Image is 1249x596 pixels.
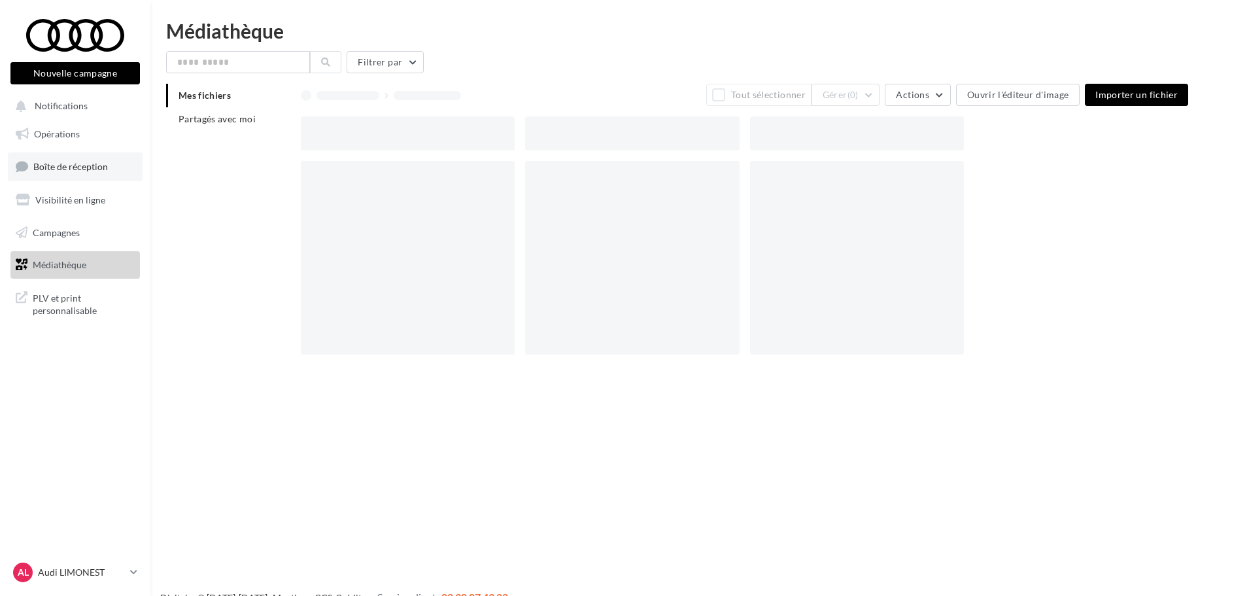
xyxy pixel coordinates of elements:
span: Médiathèque [33,259,86,270]
button: Importer un fichier [1085,84,1188,106]
p: Audi LIMONEST [38,566,125,579]
span: Importer un fichier [1095,89,1178,100]
button: Tout sélectionner [706,84,811,106]
button: Actions [885,84,950,106]
span: Partagés avec moi [179,113,256,124]
span: Actions [896,89,929,100]
span: PLV et print personnalisable [33,289,135,317]
a: Médiathèque [8,251,143,279]
button: Gérer(0) [812,84,880,106]
span: (0) [847,90,859,100]
button: Nouvelle campagne [10,62,140,84]
a: Boîte de réception [8,152,143,181]
span: Visibilité en ligne [35,194,105,205]
div: Médiathèque [166,21,1233,41]
a: Opérations [8,120,143,148]
a: PLV et print personnalisable [8,284,143,323]
a: AL Audi LIMONEST [10,560,140,585]
span: AL [18,566,29,579]
a: Visibilité en ligne [8,186,143,214]
button: Filtrer par [347,51,424,73]
span: Mes fichiers [179,90,231,101]
span: Opérations [34,128,80,139]
button: Ouvrir l'éditeur d'image [956,84,1080,106]
span: Boîte de réception [33,161,108,172]
span: Campagnes [33,226,80,237]
span: Notifications [35,101,88,112]
a: Campagnes [8,219,143,247]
